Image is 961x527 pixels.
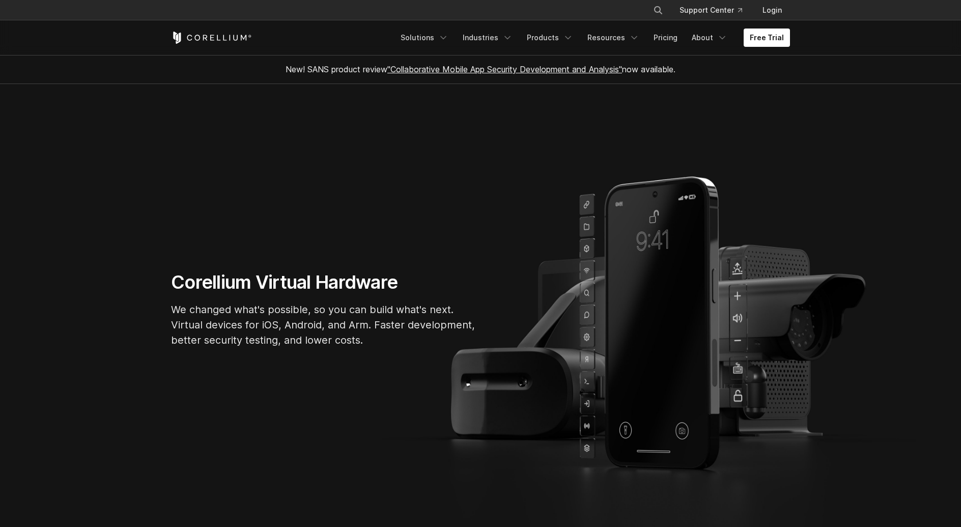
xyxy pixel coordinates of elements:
[744,29,790,47] a: Free Trial
[171,271,476,294] h1: Corellium Virtual Hardware
[394,29,790,47] div: Navigation Menu
[686,29,733,47] a: About
[647,29,684,47] a: Pricing
[671,1,750,19] a: Support Center
[521,29,579,47] a: Products
[387,64,622,74] a: "Collaborative Mobile App Security Development and Analysis"
[754,1,790,19] a: Login
[457,29,519,47] a: Industries
[581,29,645,47] a: Resources
[171,32,252,44] a: Corellium Home
[641,1,790,19] div: Navigation Menu
[171,302,476,348] p: We changed what's possible, so you can build what's next. Virtual devices for iOS, Android, and A...
[394,29,455,47] a: Solutions
[649,1,667,19] button: Search
[286,64,675,74] span: New! SANS product review now available.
